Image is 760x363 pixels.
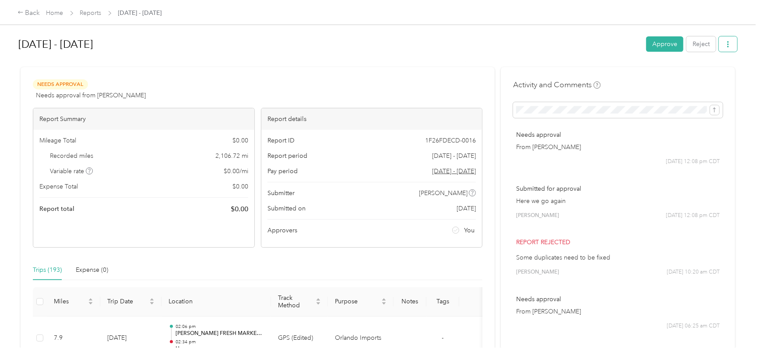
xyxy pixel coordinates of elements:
[516,253,720,262] p: Some duplicates need to be fixed
[39,204,74,214] span: Report total
[381,297,387,302] span: caret-up
[513,79,601,90] h4: Activity and Comments
[88,297,93,302] span: caret-up
[516,196,720,206] p: Here we go again
[646,36,683,52] button: Approve
[54,298,86,305] span: Miles
[176,339,264,345] p: 02:34 pm
[33,108,254,130] div: Report Summary
[516,212,559,220] span: [PERSON_NAME]
[149,301,155,306] span: caret-down
[18,8,40,18] div: Back
[271,317,328,360] td: GPS (Edited)
[47,317,100,360] td: 7.9
[381,301,387,306] span: caret-down
[425,136,476,145] span: 1F26FDECD-0016
[47,287,100,317] th: Miles
[18,34,640,55] h1: Sep 1 - 30, 2025
[100,317,162,360] td: [DATE]
[267,151,307,160] span: Report period
[267,204,306,213] span: Submitted on
[33,265,62,275] div: Trips (193)
[100,287,162,317] th: Trip Date
[176,324,264,330] p: 02:06 pm
[231,204,248,214] span: $ 0.00
[516,142,720,152] p: From [PERSON_NAME]
[215,151,248,160] span: 2,106.72 mi
[457,204,476,213] span: [DATE]
[261,108,482,130] div: Report details
[118,8,162,18] span: [DATE] - [DATE]
[667,322,720,330] span: [DATE] 06:25 am CDT
[176,330,264,338] p: [PERSON_NAME] FRESH MARKET-[GEOGRAPHIC_DATA] #7
[149,297,155,302] span: caret-up
[271,287,328,317] th: Track Method
[516,295,720,304] p: Needs approval
[464,226,475,235] span: You
[667,268,720,276] span: [DATE] 10:20 am CDT
[232,136,248,145] span: $ 0.00
[516,307,720,316] p: From [PERSON_NAME]
[516,238,720,247] p: Report rejected
[267,167,298,176] span: Pay period
[232,182,248,191] span: $ 0.00
[88,301,93,306] span: caret-down
[278,294,314,309] span: Track Method
[432,167,476,176] span: Go to pay period
[328,317,394,360] td: Orlando Imports
[426,287,459,317] th: Tags
[46,9,63,17] a: Home
[442,334,444,342] span: -
[162,287,271,317] th: Location
[39,182,78,191] span: Expense Total
[267,136,295,145] span: Report ID
[33,79,88,89] span: Needs Approval
[394,287,426,317] th: Notes
[432,151,476,160] span: [DATE] - [DATE]
[316,301,321,306] span: caret-down
[224,167,248,176] span: $ 0.00 / mi
[516,268,559,276] span: [PERSON_NAME]
[316,297,321,302] span: caret-up
[50,151,94,160] span: Recorded miles
[267,226,297,235] span: Approvers
[267,189,295,198] span: Submitter
[686,36,716,52] button: Reject
[50,167,93,176] span: Variable rate
[335,298,380,305] span: Purpose
[328,287,394,317] th: Purpose
[176,345,264,353] p: Home
[76,265,108,275] div: Expense (0)
[711,314,760,363] iframe: Everlance-gr Chat Button Frame
[107,298,148,305] span: Trip Date
[666,212,720,220] span: [DATE] 12:08 pm CDT
[516,184,720,193] p: Submitted for approval
[666,158,720,166] span: [DATE] 12:08 pm CDT
[516,130,720,139] p: Needs approval
[39,136,76,145] span: Mileage Total
[419,189,468,198] span: [PERSON_NAME]
[36,91,146,100] span: Needs approval from [PERSON_NAME]
[80,9,102,17] a: Reports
